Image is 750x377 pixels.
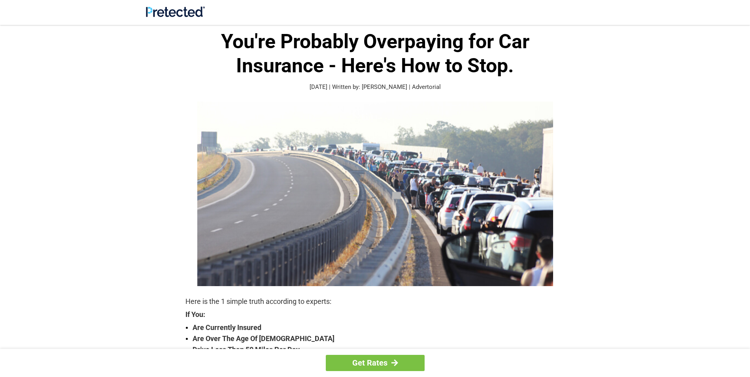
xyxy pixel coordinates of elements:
strong: Are Over The Age Of [DEMOGRAPHIC_DATA] [193,333,565,344]
a: Site Logo [146,11,205,19]
strong: If You: [185,311,565,318]
strong: Are Currently Insured [193,322,565,333]
p: [DATE] | Written by: [PERSON_NAME] | Advertorial [185,83,565,92]
strong: Drive Less Than 50 Miles Per Day [193,344,565,355]
img: Site Logo [146,6,205,17]
p: Here is the 1 simple truth according to experts: [185,296,565,307]
h1: You're Probably Overpaying for Car Insurance - Here's How to Stop. [185,30,565,78]
a: Get Rates [326,355,425,371]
